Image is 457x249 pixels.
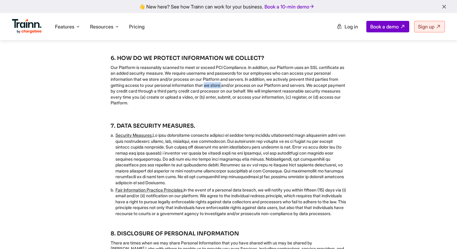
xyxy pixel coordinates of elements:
p: Our Platform is reasonably scanned to meet or exceed PCI Compliance. In addition, our Platform us... [111,64,346,106]
h5: 8. DISCLOSURE OF PERSONAL INFORMATION [111,230,346,238]
li: Lo ipsu dolorsitame consecte adipisci el seddoe temp incididu utlaboreetd magn aliquaenim admi ve... [115,132,346,185]
img: Trainn Logo [12,19,42,34]
h5: 6. HOW DO WE PROTECT INFORMATION WE COLLECT? [111,54,346,62]
a: Log in [333,21,361,32]
span: Book a demo [370,24,399,30]
span: Sign up [418,24,434,30]
div: 👋 New here? See how Trainn can work for your business. [4,4,453,9]
li: In the event of a personal data breach, we will notify you within fifteen (15) days via (i) email... [115,187,346,217]
iframe: Chat Widget [427,220,457,249]
u: Security Measures. [115,133,153,138]
a: Book a 10-min demo [263,2,316,11]
u: Fair Information Practice Principles. [115,187,183,192]
span: Resources [90,23,113,30]
span: Features [55,23,74,30]
a: Pricing [129,24,144,30]
a: Sign up [414,21,445,32]
h5: 7. DATA SECURITY MEASURES. [111,122,346,130]
a: Book a demo [366,21,409,32]
span: Log in [345,24,358,30]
